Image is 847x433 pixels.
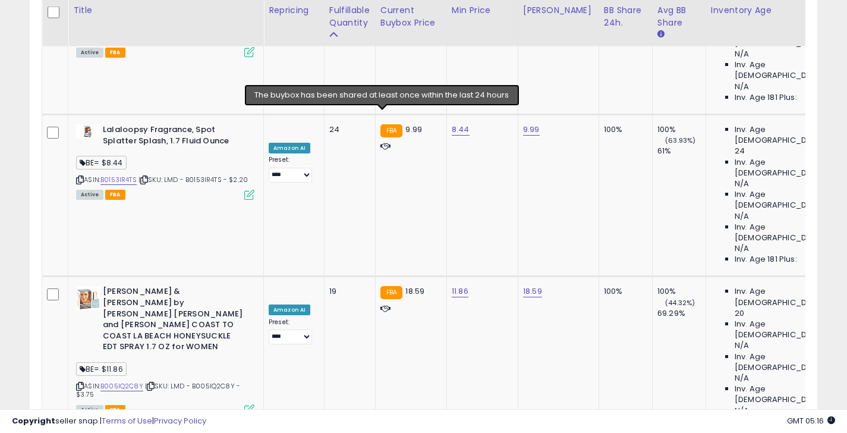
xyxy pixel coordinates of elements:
span: 20 [735,308,744,319]
div: Min Price [452,4,513,16]
span: N/A [735,211,749,222]
span: Inv. Age [DEMOGRAPHIC_DATA]: [735,286,843,308]
div: seller snap | | [12,416,206,427]
span: Inv. Age [DEMOGRAPHIC_DATA]: [735,189,843,211]
span: Inv. Age [DEMOGRAPHIC_DATA]-180: [735,59,843,81]
div: 24 [329,124,366,135]
span: 18.59 [405,285,424,297]
div: Amazon AI [269,143,310,153]
span: 24 [735,146,745,156]
a: B0153IR4TS [100,175,137,185]
div: 100% [604,124,643,135]
a: 8.44 [452,124,470,136]
span: Inv. Age [DEMOGRAPHIC_DATA]: [735,124,843,146]
span: BE= $8.44 [76,156,127,170]
span: N/A [735,373,749,384]
div: Avg BB Share [657,4,701,29]
span: N/A [735,81,749,92]
a: B005IQ2C8Y [100,381,143,391]
a: 9.99 [523,124,540,136]
div: Preset: [269,156,315,183]
div: BB Share 24h. [604,4,647,29]
span: All listings currently available for purchase on Amazon [76,48,103,58]
b: [PERSON_NAME] & [PERSON_NAME] by [PERSON_NAME] [PERSON_NAME] and [PERSON_NAME] COAST TO COAST LA ... [103,286,247,355]
span: FBA [105,190,125,200]
div: Current Buybox Price [380,4,442,29]
span: N/A [735,49,749,59]
span: N/A [735,178,749,189]
small: FBA [380,286,402,299]
small: FBA [380,124,402,137]
span: Inv. Age [DEMOGRAPHIC_DATA]: [735,352,843,373]
div: 100% [657,286,706,297]
small: Avg BB Share. [657,29,665,39]
div: 69.29% [657,308,706,319]
div: 61% [657,146,706,156]
a: Privacy Policy [154,415,206,426]
span: FBA [105,48,125,58]
span: Inv. Age [DEMOGRAPHIC_DATA]-180: [735,384,843,405]
div: Repricing [269,4,319,16]
b: Lalaloopsy Fragrance, Spot Splatter Splash, 1.7 Fluid Ounce [103,124,247,149]
div: [PERSON_NAME] [523,4,594,16]
span: All listings currently available for purchase on Amazon [76,190,103,200]
div: 19 [329,286,366,297]
span: Inv. Age [DEMOGRAPHIC_DATA]: [735,319,843,340]
span: N/A [735,243,749,254]
span: 9.99 [405,124,422,135]
span: BE= $11.86 [76,362,127,376]
div: Preset: [269,318,315,345]
span: N/A [735,340,749,351]
strong: Copyright [12,415,55,426]
span: | SKU: LMD - B005IQ2C8Y - $3.75 [76,381,240,399]
div: Fulfillable Quantity [329,4,370,29]
span: Inv. Age 181 Plus: [735,92,797,103]
span: Inv. Age [DEMOGRAPHIC_DATA]-180: [735,222,843,243]
span: | SKU: LMD - B0153IR4TS - $2.20 [138,175,248,184]
img: 41gZO5ENujL._SL40_.jpg [76,124,100,139]
div: Amazon AI [269,305,310,315]
span: Inv. Age 181 Plus: [735,254,797,265]
img: 41Vi0UkUk2L._SL40_.jpg [76,286,100,310]
small: (44.32%) [665,298,695,308]
a: Terms of Use [102,415,152,426]
div: 100% [657,124,706,135]
a: 11.86 [452,285,468,297]
div: ASIN: [76,124,254,199]
a: 18.59 [523,285,542,297]
span: Inv. Age [DEMOGRAPHIC_DATA]: [735,157,843,178]
small: (63.93%) [665,136,695,145]
div: Title [73,4,259,16]
div: 100% [604,286,643,297]
span: 2025-10-7 05:16 GMT [787,415,835,426]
